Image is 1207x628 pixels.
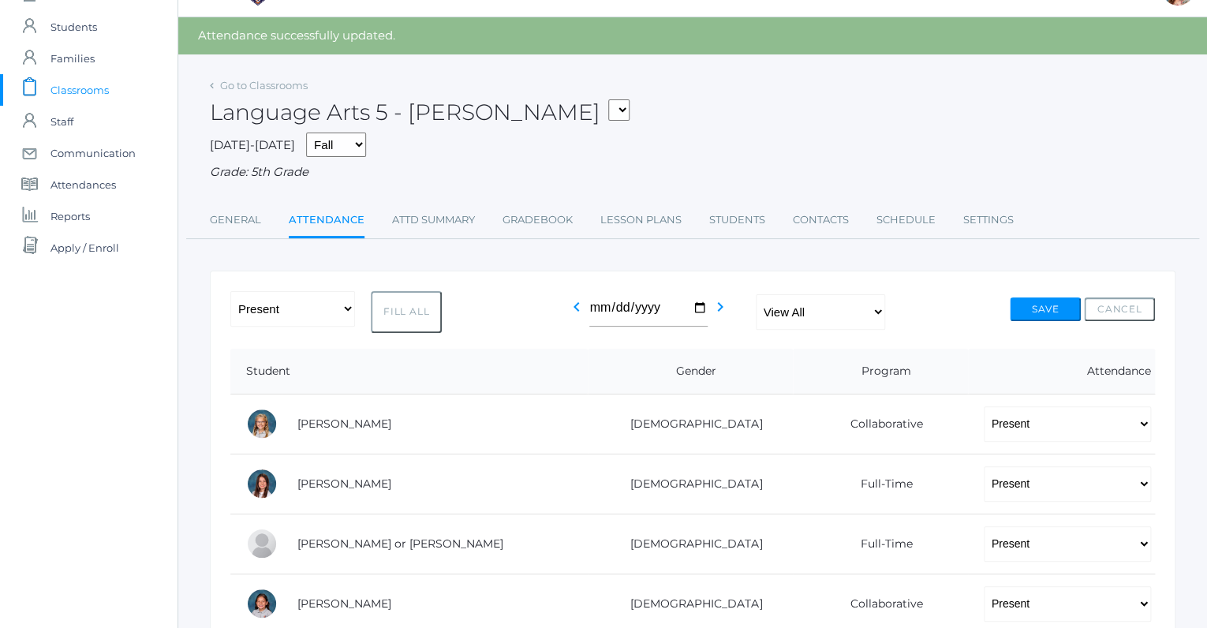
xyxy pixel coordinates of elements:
a: Go to Classrooms [220,79,308,92]
a: Gradebook [503,204,573,236]
td: Full-Time [793,514,967,574]
a: [PERSON_NAME] [297,596,391,611]
a: Settings [963,204,1014,236]
a: Attd Summary [392,204,475,236]
th: Gender [588,349,793,394]
td: Full-Time [793,454,967,514]
i: chevron_left [567,297,586,316]
span: Communication [50,137,136,169]
a: General [210,204,261,236]
td: Collaborative [793,394,967,454]
div: Attendance successfully updated. [178,17,1207,54]
button: Fill All [371,291,442,333]
a: Contacts [793,204,849,236]
th: Program [793,349,967,394]
a: chevron_right [711,305,730,320]
a: [PERSON_NAME] or [PERSON_NAME] [297,536,503,551]
th: Student [230,349,588,394]
div: Paige Albanese [246,408,278,439]
button: Save [1010,297,1081,321]
span: Reports [50,200,90,232]
td: [DEMOGRAPHIC_DATA] [588,514,793,574]
div: Esperanza Ewing [246,588,278,619]
span: Students [50,11,97,43]
a: Students [709,204,765,236]
i: chevron_right [711,297,730,316]
td: [DEMOGRAPHIC_DATA] [588,394,793,454]
div: Grace Carpenter [246,468,278,499]
span: Apply / Enroll [50,232,119,264]
span: [DATE]-[DATE] [210,137,295,152]
span: Families [50,43,95,74]
button: Cancel [1084,297,1155,321]
a: chevron_left [567,305,586,320]
span: Staff [50,106,73,137]
a: [PERSON_NAME] [297,477,391,491]
span: Classrooms [50,74,109,106]
div: Thomas or Tom Cope [246,528,278,559]
th: Attendance [968,349,1155,394]
a: Attendance [289,204,364,238]
h2: Language Arts 5 - [PERSON_NAME] [210,100,630,125]
span: Attendances [50,169,116,200]
td: [DEMOGRAPHIC_DATA] [588,454,793,514]
a: Schedule [876,204,936,236]
div: Grade: 5th Grade [210,163,1175,181]
a: Lesson Plans [600,204,682,236]
a: [PERSON_NAME] [297,417,391,431]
